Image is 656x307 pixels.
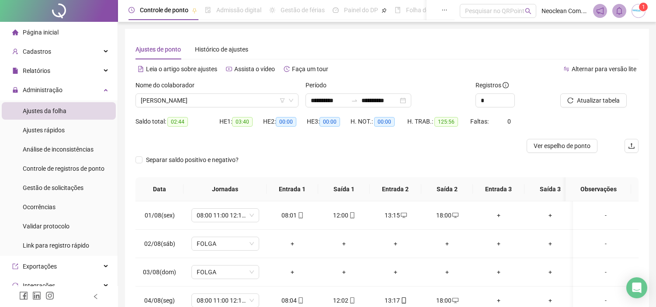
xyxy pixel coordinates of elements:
[524,177,576,201] th: Saída 3
[325,296,363,305] div: 12:02
[197,209,254,222] span: 08:00 11:00 12:12 18:00
[531,296,569,305] div: +
[23,67,50,74] span: Relatórios
[12,87,18,93] span: lock
[144,240,175,247] span: 02/08(sáb)
[267,177,318,201] th: Entrada 1
[580,267,632,277] div: -
[325,239,363,248] div: +
[451,297,458,304] span: desktop
[274,267,311,277] div: +
[377,296,414,305] div: 13:17
[480,296,517,305] div: +
[319,117,340,127] span: 00:00
[281,7,325,14] span: Gestão de férias
[531,267,569,277] div: +
[572,66,636,72] span: Alternar para versão lite
[232,117,253,127] span: 03:40
[128,7,135,13] span: clock-circle
[23,223,69,230] span: Validar protocolo
[135,117,219,127] div: Saldo total:
[146,66,217,72] span: Leia o artigo sobre ajustes
[192,8,197,13] span: pushpin
[642,4,645,10] span: 1
[421,177,473,201] th: Saída 2
[93,293,99,300] span: left
[292,66,328,72] span: Faça um tour
[333,7,339,13] span: dashboard
[407,117,470,127] div: H. TRAB.:
[274,210,311,220] div: 08:01
[23,127,65,134] span: Ajustes rápidos
[400,212,407,218] span: desktop
[297,297,304,304] span: mobile
[626,277,647,298] div: Open Intercom Messenger
[507,118,511,125] span: 0
[144,297,175,304] span: 04/08(seg)
[480,267,517,277] div: +
[23,165,104,172] span: Controle de registros de ponto
[541,6,588,16] span: Neoclean Com.Mat.Higiene
[377,267,414,277] div: +
[395,7,401,13] span: book
[382,8,387,13] span: pushpin
[639,3,648,11] sup: Atualize o seu contato no menu Meus Dados
[23,204,56,210] span: Ocorrências
[577,96,620,105] span: Atualizar tabela
[305,80,332,90] label: Período
[23,282,55,289] span: Integrações
[263,117,307,127] div: HE 2:
[12,283,18,289] span: sync
[470,118,490,125] span: Faltas:
[195,46,248,53] span: Histórico de ajustes
[563,66,569,72] span: swap
[325,267,363,277] div: +
[580,239,632,248] div: -
[406,7,462,14] span: Folha de pagamento
[197,266,254,279] span: FOLGA
[23,146,94,153] span: Análise de inconsistências
[377,210,414,220] div: 13:15
[318,177,370,201] th: Saída 1
[269,7,275,13] span: sun
[531,239,569,248] div: +
[560,93,627,107] button: Atualizar tabela
[567,97,573,103] span: reload
[297,212,304,218] span: mobile
[348,297,355,304] span: mobile
[400,297,407,304] span: mobile
[351,117,407,127] div: H. NOT.:
[428,296,466,305] div: 18:00
[428,239,466,248] div: +
[19,291,28,300] span: facebook
[615,7,623,15] span: bell
[274,239,311,248] div: +
[288,98,294,103] span: down
[12,263,18,269] span: export
[580,210,632,220] div: -
[628,142,635,149] span: upload
[480,210,517,220] div: +
[476,80,509,90] span: Registros
[184,177,267,201] th: Jornadas
[573,184,624,194] span: Observações
[274,296,311,305] div: 08:04
[23,48,51,55] span: Cadastros
[145,212,175,219] span: 01/08(sex)
[45,291,54,300] span: instagram
[632,4,645,17] img: 37321
[140,7,188,14] span: Controle de ponto
[23,242,89,249] span: Link para registro rápido
[280,98,285,103] span: filter
[167,117,188,127] span: 02:44
[12,68,18,74] span: file
[566,177,631,201] th: Observações
[226,66,232,72] span: youtube
[143,269,176,276] span: 03/08(dom)
[135,177,184,201] th: Data
[307,117,351,127] div: HE 3:
[441,7,448,13] span: ellipsis
[205,7,211,13] span: file-done
[23,107,66,114] span: Ajustes da folha
[234,66,275,72] span: Assista o vídeo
